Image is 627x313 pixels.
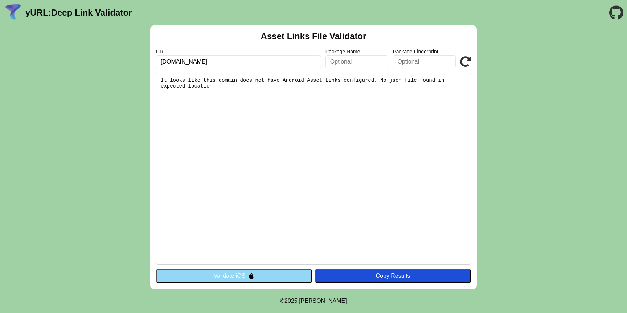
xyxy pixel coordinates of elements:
[299,298,347,304] a: Michael Ibragimchayev's Personal Site
[315,269,471,283] button: Copy Results
[156,73,471,265] pre: It looks like this domain does not have Android Asset Links configured. No json file found in exp...
[325,55,389,68] input: Optional
[156,55,321,68] input: Required
[393,55,456,68] input: Optional
[319,273,467,279] div: Copy Results
[25,8,132,18] a: yURL:Deep Link Validator
[284,298,298,304] span: 2025
[156,269,312,283] button: Validate iOS
[325,49,389,54] label: Package Name
[4,3,22,22] img: yURL Logo
[156,49,321,54] label: URL
[261,31,366,41] h2: Asset Links File Validator
[248,273,254,279] img: appleIcon.svg
[393,49,456,54] label: Package Fingerprint
[280,289,347,313] footer: ©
